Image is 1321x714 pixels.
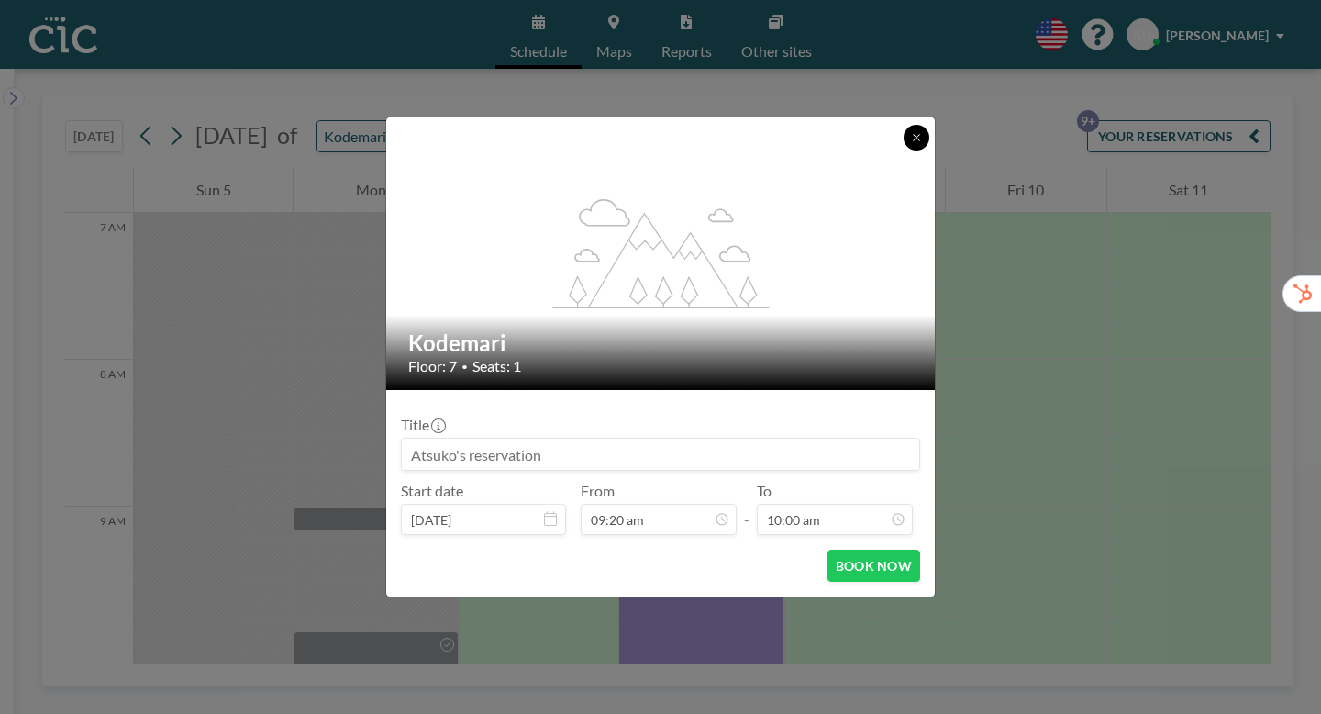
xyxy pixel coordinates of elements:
[553,197,770,307] g: flex-grow: 1.2;
[744,488,749,529] span: -
[401,416,444,434] label: Title
[757,482,772,500] label: To
[827,550,920,582] button: BOOK NOW
[408,329,915,357] h2: Kodemari
[401,482,463,500] label: Start date
[472,357,521,375] span: Seats: 1
[408,357,457,375] span: Floor: 7
[581,482,615,500] label: From
[461,360,468,374] span: •
[402,439,919,470] input: Atsuko's reservation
